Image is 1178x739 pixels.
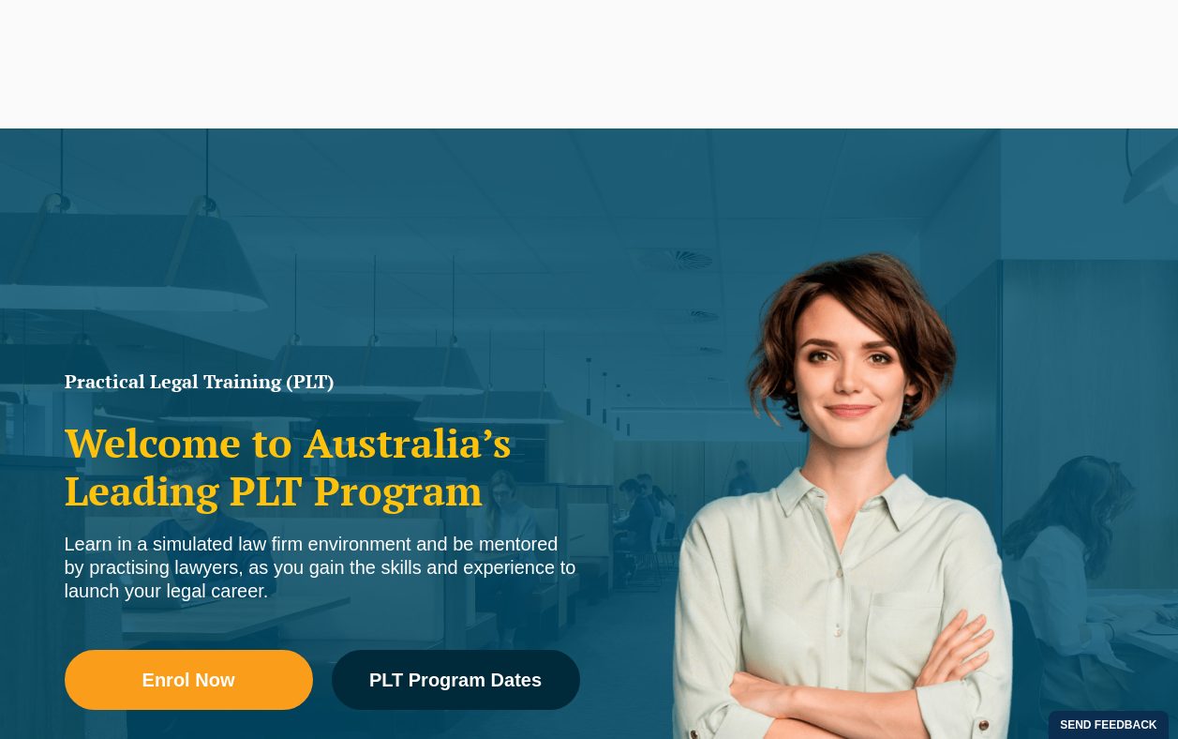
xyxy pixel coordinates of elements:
a: Enrol Now [65,650,313,710]
div: Learn in a simulated law firm environment and be mentored by practising lawyers, as you gain the ... [65,533,580,603]
h2: Welcome to Australia’s Leading PLT Program [65,419,580,514]
h1: Practical Legal Training (PLT) [65,372,580,391]
span: PLT Program Dates [369,671,542,689]
span: Enrol Now [142,671,235,689]
a: PLT Program Dates [332,650,580,710]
